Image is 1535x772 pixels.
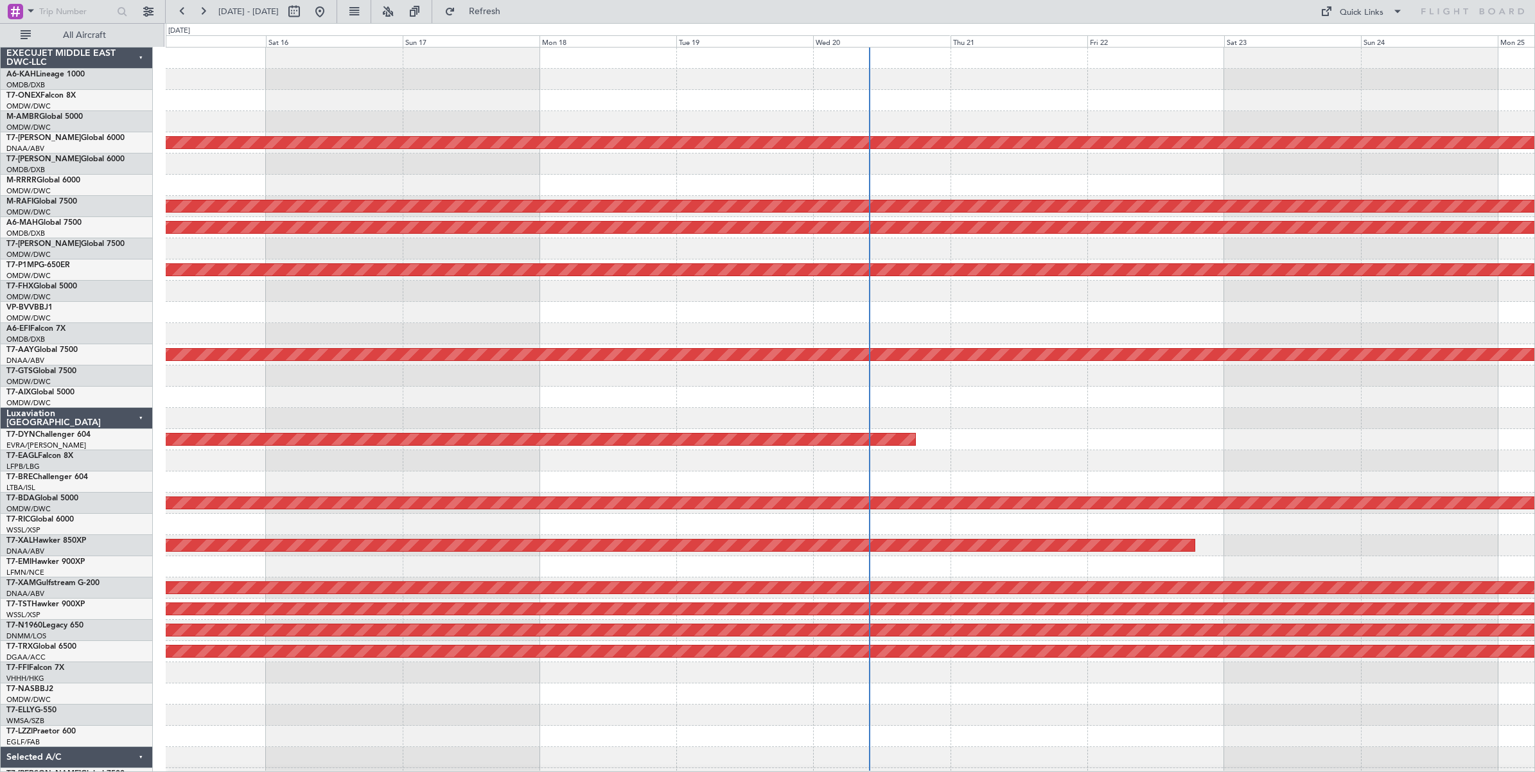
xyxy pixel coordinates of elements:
a: OMDW/DWC [6,313,51,323]
a: A6-EFIFalcon 7X [6,325,66,333]
span: M-RAFI [6,198,33,206]
div: Quick Links [1340,6,1383,19]
div: Sun 24 [1361,35,1498,47]
a: DNAA/ABV [6,356,44,365]
button: Quick Links [1314,1,1409,22]
a: OMDW/DWC [6,271,51,281]
a: DNAA/ABV [6,589,44,599]
a: LFMN/NCE [6,568,44,577]
a: OMDW/DWC [6,504,51,514]
a: DGAA/ACC [6,653,46,662]
a: T7-ONEXFalcon 8X [6,92,76,100]
a: A6-MAHGlobal 7500 [6,219,82,227]
a: T7-GTSGlobal 7500 [6,367,76,375]
a: T7-XAMGulfstream G-200 [6,579,100,587]
a: T7-ELLYG-550 [6,706,57,714]
a: OMDW/DWC [6,250,51,259]
span: T7-P1MP [6,261,39,269]
span: T7-BDA [6,495,35,502]
span: T7-FFI [6,664,29,672]
a: T7-FHXGlobal 5000 [6,283,77,290]
a: EVRA/[PERSON_NAME] [6,441,86,450]
div: Sun 17 [403,35,539,47]
a: T7-XALHawker 850XP [6,537,86,545]
span: T7-GTS [6,367,33,375]
div: Sat 23 [1224,35,1361,47]
a: T7-[PERSON_NAME]Global 6000 [6,155,125,163]
a: T7-RICGlobal 6000 [6,516,74,523]
div: [DATE] [168,26,190,37]
span: T7-EAGL [6,452,38,460]
a: VHHH/HKG [6,674,44,683]
div: Fri 15 [129,35,266,47]
span: T7-TRX [6,643,33,651]
a: T7-NASBBJ2 [6,685,53,693]
span: T7-LZZI [6,728,33,735]
a: T7-BREChallenger 604 [6,473,88,481]
a: WSSL/XSP [6,610,40,620]
a: OMDB/DXB [6,80,45,90]
a: T7-BDAGlobal 5000 [6,495,78,502]
span: T7-NAS [6,685,35,693]
input: Trip Number [39,2,113,21]
a: OMDW/DWC [6,123,51,132]
a: WMSA/SZB [6,716,44,726]
span: T7-N1960 [6,622,42,629]
a: T7-[PERSON_NAME]Global 7500 [6,240,125,248]
span: A6-EFI [6,325,30,333]
span: T7-DYN [6,431,35,439]
a: M-AMBRGlobal 5000 [6,113,83,121]
a: M-RAFIGlobal 7500 [6,198,77,206]
span: T7-ONEX [6,92,40,100]
a: OMDW/DWC [6,292,51,302]
a: T7-EAGLFalcon 8X [6,452,73,460]
a: OMDB/DXB [6,335,45,344]
button: Refresh [439,1,516,22]
a: T7-AAYGlobal 7500 [6,346,78,354]
a: OMDB/DXB [6,229,45,238]
span: VP-BVV [6,304,34,311]
span: T7-AIX [6,389,31,396]
span: T7-BRE [6,473,33,481]
span: A6-MAH [6,219,38,227]
span: T7-EMI [6,558,31,566]
a: DNAA/ABV [6,547,44,556]
a: OMDW/DWC [6,186,51,196]
a: LFPB/LBG [6,462,40,471]
a: T7-[PERSON_NAME]Global 6000 [6,134,125,142]
a: OMDW/DWC [6,207,51,217]
span: T7-[PERSON_NAME] [6,134,81,142]
div: Fri 22 [1087,35,1224,47]
a: DNAA/ABV [6,144,44,154]
span: T7-TST [6,601,31,608]
span: M-RRRR [6,177,37,184]
span: T7-AAY [6,346,34,354]
div: Tue 19 [676,35,813,47]
a: OMDW/DWC [6,398,51,408]
a: OMDB/DXB [6,165,45,175]
button: All Aircraft [14,25,139,46]
span: T7-XAM [6,579,36,587]
span: M-AMBR [6,113,39,121]
span: T7-[PERSON_NAME] [6,155,81,163]
a: T7-LZZIPraetor 600 [6,728,76,735]
a: M-RRRRGlobal 6000 [6,177,80,184]
a: T7-AIXGlobal 5000 [6,389,75,396]
div: Wed 20 [813,35,950,47]
a: T7-DYNChallenger 604 [6,431,91,439]
a: T7-P1MPG-650ER [6,261,70,269]
a: T7-N1960Legacy 650 [6,622,83,629]
span: T7-XAL [6,537,33,545]
span: A6-KAH [6,71,36,78]
a: OMDW/DWC [6,377,51,387]
a: T7-FFIFalcon 7X [6,664,64,672]
a: OMDW/DWC [6,695,51,705]
span: T7-[PERSON_NAME] [6,240,81,248]
a: EGLF/FAB [6,737,40,747]
a: DNMM/LOS [6,631,46,641]
a: A6-KAHLineage 1000 [6,71,85,78]
div: Sat 16 [266,35,403,47]
a: T7-TSTHawker 900XP [6,601,85,608]
span: [DATE] - [DATE] [218,6,279,17]
a: VP-BVVBBJ1 [6,304,53,311]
